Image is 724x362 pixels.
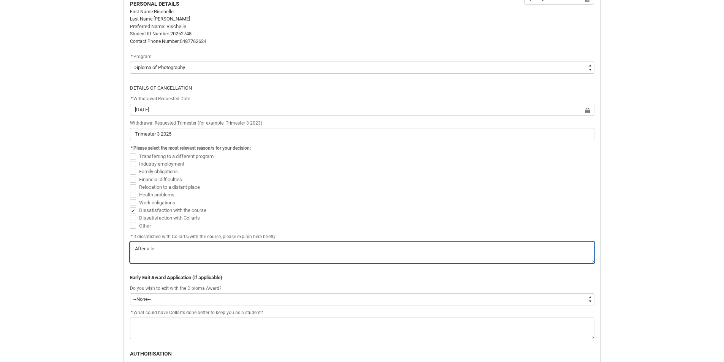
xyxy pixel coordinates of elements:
[130,24,186,29] span: Preferred Name: Rischelle
[139,223,151,229] span: Other
[139,192,174,198] span: Health problems
[133,145,251,151] span: Please select the most relevant reason/s for your decision:
[131,234,133,239] abbr: required
[139,215,200,221] span: Dissatisfaction with Collarts
[139,207,206,213] span: Dissatisfaction with the course
[131,145,133,151] abbr: required
[130,30,515,38] p: 20252748
[130,84,594,92] p: DETAILS OF CANCELLATION
[130,16,154,22] span: Last Name:
[130,286,222,291] span: Do you wish to exit with the Diploma Award?
[130,234,276,239] span: If dissatisfied with Collarts/with the course, please explain here briefly
[139,184,200,190] span: Relocation to a distant place
[130,15,515,23] p: [PERSON_NAME]
[130,39,180,44] span: Contact Phone Number:
[131,54,133,59] abbr: required
[130,8,515,16] p: Rischelle
[130,96,190,101] span: Withdrawal Requested Date
[130,31,170,36] span: Student ID Number:
[130,1,179,7] strong: PERSONAL DETAILS
[139,169,178,174] span: Family obligations
[130,351,172,357] b: AUTHORISATION
[139,200,175,206] span: Work obligations
[131,96,133,101] abbr: required
[139,161,184,167] span: Industry employment
[130,9,154,14] span: First Name:
[133,54,152,59] span: Program
[139,177,182,182] span: Financial difficulties
[130,310,263,315] span: What could have Collarts done better to keep you as a student?
[180,38,206,44] span: 0487762624
[130,275,222,280] b: Early Exit Award Application (if applicable)
[139,153,214,159] span: Transferring to a different program
[130,120,262,126] span: Withdrawal Requested Trimester (for example: Trimester 3 2023)
[131,310,133,315] abbr: required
